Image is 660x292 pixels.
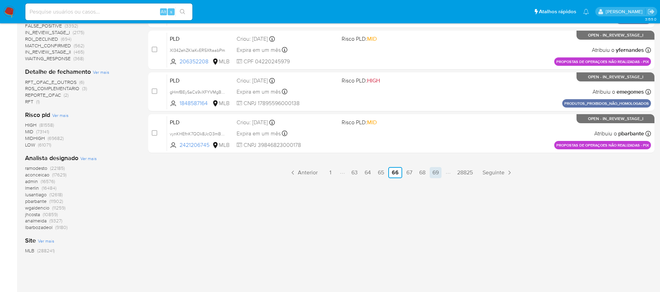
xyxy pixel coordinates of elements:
[606,8,645,15] p: weverton.gomes@mercadopago.com.br
[539,8,576,15] span: Atalhos rápidos
[645,16,657,22] span: 3.155.0
[25,7,192,16] input: Pesquise usuários ou casos...
[175,7,190,17] button: search-icon
[583,9,589,15] a: Notificações
[161,8,166,15] span: Alt
[647,8,655,15] a: Sair
[170,8,172,15] span: s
